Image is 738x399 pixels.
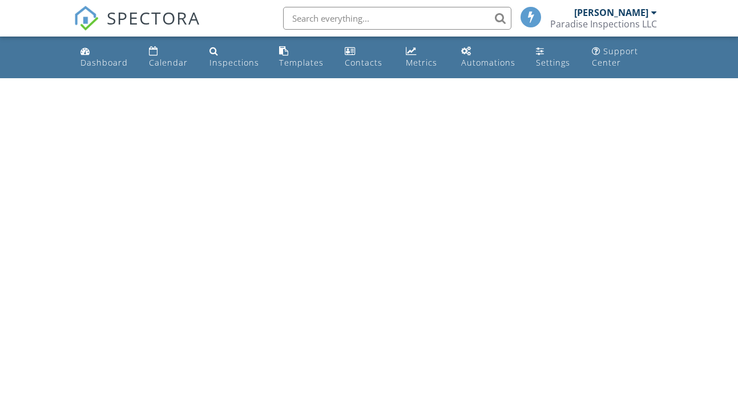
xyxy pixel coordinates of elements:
[461,57,515,68] div: Automations
[74,15,200,39] a: SPECTORA
[209,57,259,68] div: Inspections
[149,57,188,68] div: Calendar
[107,6,200,30] span: SPECTORA
[279,57,324,68] div: Templates
[74,6,99,31] img: The Best Home Inspection Software - Spectora
[531,41,578,74] a: Settings
[340,41,392,74] a: Contacts
[205,41,265,74] a: Inspections
[144,41,196,74] a: Calendar
[592,46,638,68] div: Support Center
[76,41,135,74] a: Dashboard
[275,41,331,74] a: Templates
[587,41,662,74] a: Support Center
[401,41,447,74] a: Metrics
[406,57,437,68] div: Metrics
[345,57,382,68] div: Contacts
[80,57,128,68] div: Dashboard
[550,18,657,30] div: Paradise Inspections LLC
[574,7,648,18] div: [PERSON_NAME]
[283,7,511,30] input: Search everything...
[536,57,570,68] div: Settings
[457,41,522,74] a: Automations (Basic)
